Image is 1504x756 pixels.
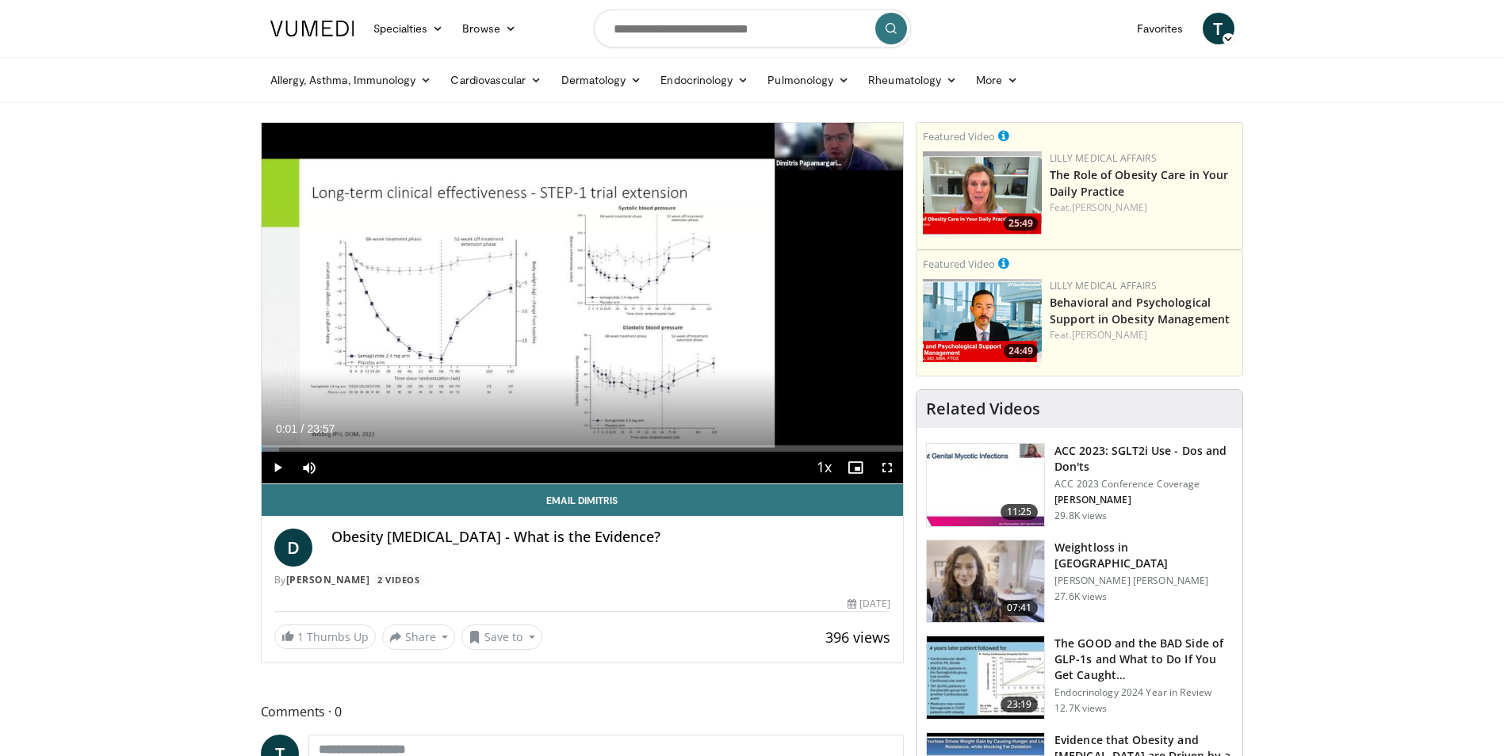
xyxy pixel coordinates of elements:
[453,13,526,44] a: Browse
[966,64,1028,96] a: More
[923,279,1042,362] a: 24:49
[1004,344,1038,358] span: 24:49
[262,452,293,483] button: Play
[923,279,1042,362] img: ba3304f6-7838-4e41-9c0f-2e31ebde6754.png.150x105_q85_crop-smart_upscale.png
[1054,478,1233,491] p: ACC 2023 Conference Coverage
[286,573,370,586] a: [PERSON_NAME]
[1054,575,1233,587] p: [PERSON_NAME] [PERSON_NAME]
[270,21,354,36] img: VuMedi Logo
[1001,504,1039,520] span: 11:25
[825,628,890,647] span: 396 views
[1050,279,1157,292] a: Lilly Medical Affairs
[923,151,1042,235] a: 25:49
[651,64,758,96] a: Endocrinology
[276,422,297,435] span: 0:01
[1050,151,1157,165] a: Lilly Medical Affairs
[293,452,325,483] button: Mute
[923,129,995,143] small: Featured Video
[848,597,890,611] div: [DATE]
[274,573,891,587] div: By
[1054,686,1233,699] p: Endocrinology 2024 Year in Review
[1001,697,1039,712] span: 23:19
[927,540,1044,623] img: 9983fed1-7565-45be-8934-aef1103ce6e2.150x105_q85_crop-smart_upscale.jpg
[923,151,1042,235] img: e1208b6b-349f-4914-9dd7-f97803bdbf1d.png.150x105_q85_crop-smart_upscale.png
[1072,328,1147,342] a: [PERSON_NAME]
[1127,13,1193,44] a: Favorites
[926,540,1233,624] a: 07:41 Weightloss in [GEOGRAPHIC_DATA] [PERSON_NAME] [PERSON_NAME] 27.6K views
[594,10,911,48] input: Search topics, interventions
[808,452,840,483] button: Playback Rate
[1004,216,1038,231] span: 25:49
[261,64,442,96] a: Allergy, Asthma, Immunology
[552,64,652,96] a: Dermatology
[923,257,995,271] small: Featured Video
[926,636,1233,720] a: 23:19 The GOOD and the BAD Side of GLP-1s and What to Do If You Get Caught… Endocrinology 2024 Ye...
[927,444,1044,526] img: 9258cdf1-0fbf-450b-845f-99397d12d24a.150x105_q85_crop-smart_upscale.jpg
[262,123,904,484] video-js: Video Player
[1054,702,1107,715] p: 12.7K views
[382,624,456,650] button: Share
[1001,600,1039,616] span: 07:41
[331,529,891,546] h4: Obesity [MEDICAL_DATA] - What is the Evidence?
[1050,328,1236,342] div: Feat.
[274,624,376,649] a: 1 Thumbs Up
[262,484,904,516] a: Email Dimitris
[871,452,903,483] button: Fullscreen
[1072,200,1147,214] a: [PERSON_NAME]
[1054,510,1107,522] p: 29.8K views
[1054,443,1233,475] h3: ACC 2023: SGLT2i Use - Dos and Don'ts
[307,422,335,435] span: 23:57
[1050,295,1230,326] a: Behavioral and Psychological Support in Obesity Management
[1203,13,1234,44] a: T
[840,452,871,483] button: Enable picture-in-picture mode
[1054,494,1233,506] p: [PERSON_NAME]
[364,13,453,44] a: Specialties
[441,64,551,96] a: Cardiovascular
[859,64,966,96] a: Rheumatology
[274,529,312,567] a: D
[926,399,1040,418] h4: Related Videos
[758,64,859,96] a: Pulmonology
[1054,590,1107,603] p: 27.6K views
[927,636,1044,719] img: 756cb5e3-da60-49d4-af2c-51c334342588.150x105_q85_crop-smart_upscale.jpg
[297,629,304,644] span: 1
[262,445,904,452] div: Progress Bar
[1050,167,1228,199] a: The Role of Obesity Care in Your Daily Practice
[1050,200,1236,215] div: Feat.
[373,573,425,586] a: 2 Videos
[261,701,905,722] span: Comments 0
[461,624,542,650] button: Save to
[1054,636,1233,683] h3: The GOOD and the BAD Side of GLP-1s and What to Do If You Get Caught…
[926,443,1233,527] a: 11:25 ACC 2023: SGLT2i Use - Dos and Don'ts ACC 2023 Conference Coverage [PERSON_NAME] 29.8K views
[301,422,304,435] span: /
[1054,540,1233,571] h3: Weightloss in [GEOGRAPHIC_DATA]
